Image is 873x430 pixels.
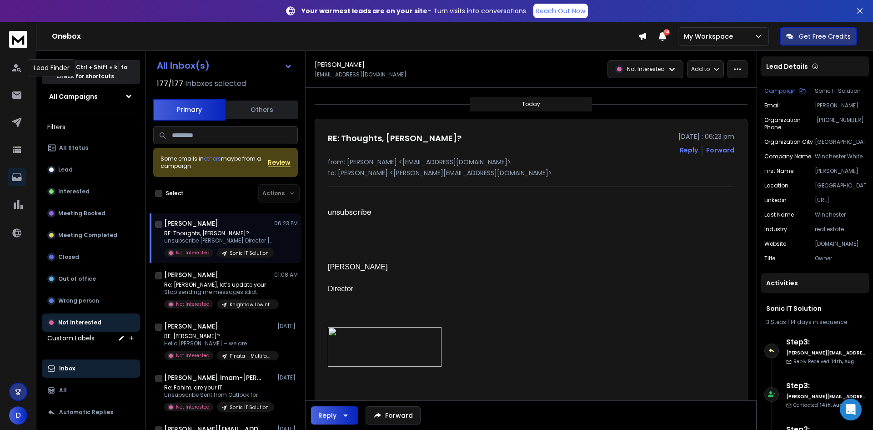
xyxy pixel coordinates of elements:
p: [PERSON_NAME][EMAIL_ADDRESS][DOMAIN_NAME] [815,102,866,109]
p: Winchester [815,211,866,218]
div: Activities [761,273,869,293]
button: All Status [42,139,140,157]
button: All [42,381,140,400]
h1: [PERSON_NAME] [164,322,218,331]
p: title [764,255,775,262]
button: Out of office [42,270,140,288]
p: Closed [58,253,79,261]
button: Get Free Credits [780,27,857,46]
p: unsubscribe [PERSON_NAME] Director [cid:image001.gif@01DC0D1E.9949C1C0] [164,237,273,244]
p: Today [522,101,540,108]
button: Review [268,158,291,167]
p: Inbox [59,365,75,372]
h6: [PERSON_NAME][EMAIL_ADDRESS][DOMAIN_NAME] [786,393,866,400]
p: Not Interested [176,404,210,410]
button: Campaign [764,87,806,95]
button: Reply [311,406,358,425]
h1: [PERSON_NAME] [315,60,365,69]
a: Reach Out Now [533,4,588,18]
button: Reply [680,146,698,155]
p: Winchester White London Lettings [815,153,866,160]
p: Re: [PERSON_NAME], let’s update your [164,281,273,288]
img: logo [9,31,27,48]
span: Director [328,285,353,293]
p: website [764,240,786,248]
span: 3 Steps [766,318,786,326]
p: All Status [59,144,88,152]
p: Wrong person [58,297,99,304]
button: Meeting Booked [42,204,140,223]
p: Get Free Credits [799,32,851,41]
button: All Campaigns [42,87,140,106]
p: [DATE] [277,374,298,381]
button: Closed [42,248,140,266]
button: Inbox [42,359,140,378]
p: Campaign [764,87,796,95]
button: Primary [153,99,226,121]
p: All [59,387,67,394]
h1: [PERSON_NAME] Imam-[PERSON_NAME] [164,373,264,382]
p: [GEOGRAPHIC_DATA] [815,182,866,189]
p: Email [764,102,780,109]
p: [DATE] [277,323,298,330]
p: from: [PERSON_NAME] <[EMAIL_ADDRESS][DOMAIN_NAME]> [328,157,734,167]
button: Not Interested [42,314,140,332]
p: Sonic IT Solution [230,250,269,257]
div: Some emails in maybe from a campaign [161,155,268,170]
span: Ctrl + Shift + k [75,62,119,72]
button: Wrong person [42,292,140,310]
p: First Name [764,167,793,175]
p: Lead [58,166,73,173]
p: Not Interested [58,319,101,326]
p: linkedin [764,197,787,204]
button: All Inbox(s) [150,56,300,75]
h1: RE: Thoughts, [PERSON_NAME]? [328,132,462,145]
p: RE: Thoughts, [PERSON_NAME]? [164,230,273,237]
p: [PERSON_NAME] [815,167,866,175]
p: Not Interested [627,66,665,73]
span: others [204,155,221,162]
h1: [PERSON_NAME] [164,270,218,279]
p: Reach Out Now [536,6,585,15]
span: 14th, Aug [820,402,843,409]
p: [GEOGRAPHIC_DATA] [815,138,866,146]
h6: [PERSON_NAME][EMAIL_ADDRESS][DOMAIN_NAME] [786,349,866,356]
button: Others [226,100,298,120]
p: [URL][DOMAIN_NAME] [815,197,866,204]
div: | [766,319,864,326]
p: location [764,182,788,189]
p: Unsubscribe Sent from Outlook for [164,391,273,399]
p: Meeting Booked [58,210,105,217]
span: 50 [663,29,670,35]
div: Forward [706,146,734,155]
p: RE: [PERSON_NAME]? [164,333,273,340]
p: Not Interested [176,301,210,308]
h1: All Campaigns [49,92,98,101]
p: Hello [PERSON_NAME] – we are [164,340,273,347]
span: 14 days in sequence [790,318,847,326]
p: [DATE] : 06:23 pm [678,132,734,141]
img: image001.gif@01DC0D1E.9949C1C0 [328,327,442,367]
p: Lead Details [766,62,808,71]
button: Meeting Completed [42,226,140,244]
p: Contacted [793,402,843,409]
button: D [9,406,27,425]
span: 177 / 177 [157,78,183,89]
p: Press to check for shortcuts. [56,63,127,81]
p: Automatic Replies [59,409,113,416]
p: Re: Fahim, are your IT [164,384,273,391]
p: Sonic IT Solution [815,87,866,95]
strong: Your warmest leads are on your site [301,6,427,15]
label: Select [166,190,184,197]
h6: Step 3 : [786,337,866,348]
p: 06:23 PM [274,220,298,227]
p: Reply Received [793,358,854,365]
p: Out of office [58,275,96,283]
div: Reply [318,411,336,420]
p: My Workspace [684,32,737,41]
span: 14th, Aug [831,358,854,365]
button: Interested [42,182,140,201]
h1: Sonic IT Solution [766,304,864,313]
